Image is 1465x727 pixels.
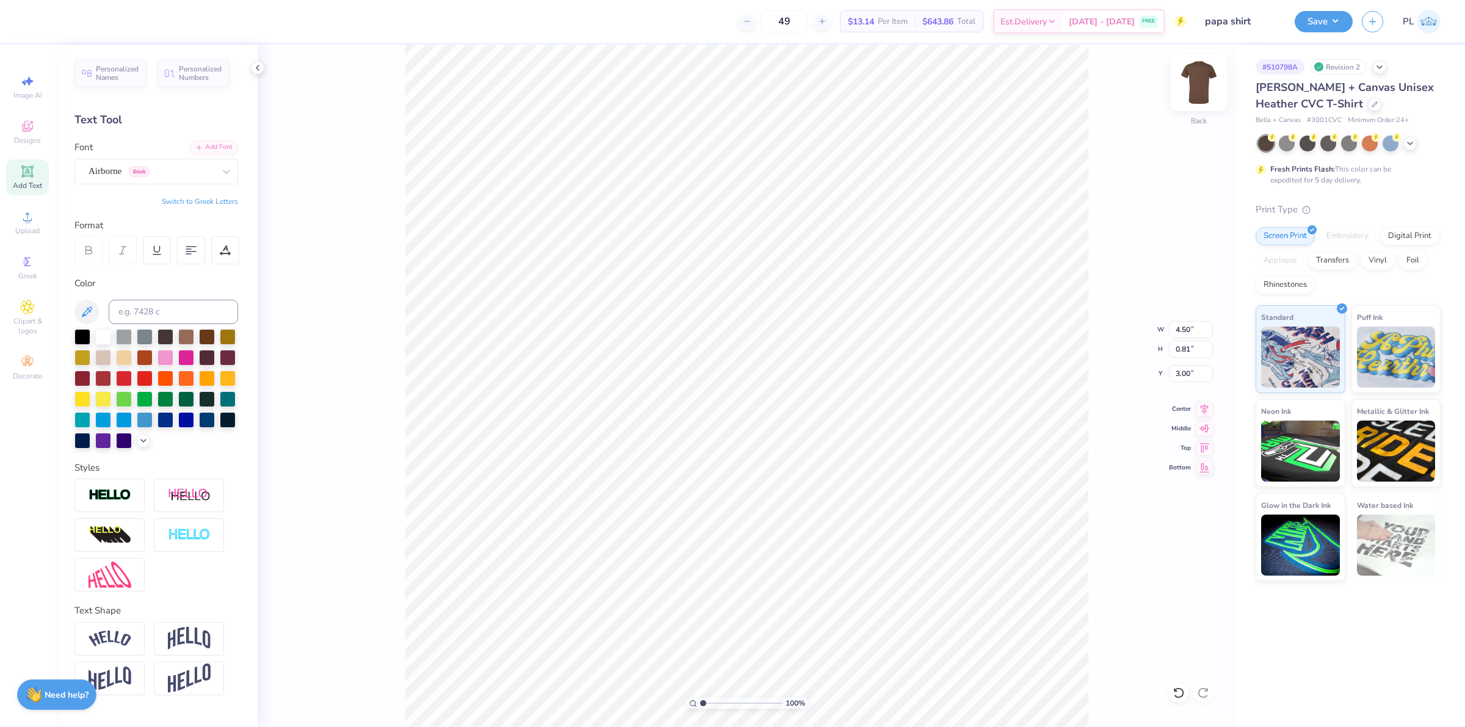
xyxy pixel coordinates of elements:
span: [PERSON_NAME] + Canvas Unisex Heather CVC T-Shirt [1256,80,1434,111]
div: Text Shape [74,604,238,618]
img: Arch [168,627,211,650]
div: Add Font [190,140,238,154]
div: This color can be expedited for 5 day delivery. [1270,164,1420,186]
img: Back [1174,59,1223,107]
strong: Need help? [45,689,89,701]
div: Applique [1256,251,1304,270]
div: Revision 2 [1311,59,1367,74]
strong: Fresh Prints Flash: [1270,164,1335,174]
div: Rhinestones [1256,276,1315,294]
span: Total [957,15,975,28]
span: Decorate [13,371,42,381]
span: Add Text [13,181,42,190]
img: Shadow [168,488,211,503]
span: FREE [1142,17,1155,26]
img: Stroke [89,488,131,502]
span: PL [1403,15,1414,29]
span: Top [1169,444,1191,452]
span: Minimum Order: 24 + [1348,115,1409,126]
img: Arc [89,631,131,647]
button: Switch to Greek Letters [162,197,238,206]
span: Water based Ink [1357,499,1413,512]
img: 3d Illusion [89,526,131,545]
img: Metallic & Glitter Ink [1357,421,1436,482]
div: Print Type [1256,203,1441,217]
span: Puff Ink [1357,311,1383,324]
img: Pamela Lois Reyes [1417,10,1441,34]
img: Flag [89,667,131,690]
a: PL [1403,10,1441,34]
img: Water based Ink [1357,515,1436,576]
input: e.g. 7428 c [109,300,238,324]
span: Image AI [13,90,42,100]
div: Vinyl [1361,251,1395,270]
div: # 510798A [1256,59,1304,74]
span: Upload [15,226,40,236]
div: Digital Print [1380,227,1439,245]
span: $13.14 [848,15,874,28]
span: Clipart & logos [6,316,49,336]
div: Text Tool [74,112,238,128]
span: Per Item [878,15,908,28]
span: Bella + Canvas [1256,115,1301,126]
img: Negative Space [168,528,211,542]
span: Bottom [1169,463,1191,472]
img: Neon Ink [1261,421,1340,482]
div: Styles [74,461,238,475]
span: Est. Delivery [1000,15,1047,28]
label: Font [74,140,93,154]
div: Embroidery [1318,227,1376,245]
span: $643.86 [922,15,953,28]
img: Puff Ink [1357,327,1436,388]
span: 100 % [786,698,805,709]
span: Standard [1261,311,1293,324]
input: Untitled Design [1196,9,1286,34]
img: Glow in the Dark Ink [1261,515,1340,576]
input: – – [761,10,808,32]
div: Color [74,277,238,291]
span: Greek [18,271,37,281]
span: Designs [14,136,41,145]
span: Neon Ink [1261,405,1291,418]
img: Standard [1261,327,1340,388]
div: Format [74,219,239,233]
span: Glow in the Dark Ink [1261,499,1331,512]
div: Foil [1398,251,1427,270]
span: Personalized Names [96,65,139,82]
span: Middle [1169,424,1191,433]
button: Save [1295,11,1353,32]
span: Center [1169,405,1191,413]
div: Back [1191,115,1207,126]
span: # 3001CVC [1307,115,1342,126]
span: Personalized Numbers [179,65,222,82]
span: Metallic & Glitter Ink [1357,405,1429,418]
div: Transfers [1308,251,1357,270]
span: [DATE] - [DATE] [1069,15,1135,28]
div: Screen Print [1256,227,1315,245]
img: Rise [168,664,211,693]
img: Free Distort [89,562,131,588]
